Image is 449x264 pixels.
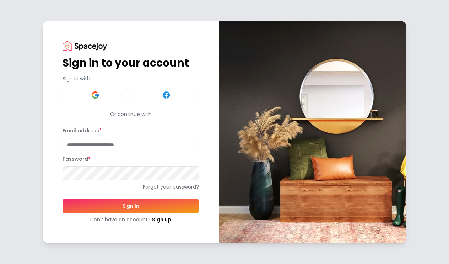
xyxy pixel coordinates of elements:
[63,199,199,213] button: Sign In
[63,127,102,134] label: Email address
[63,216,199,223] div: Don't have an account?
[63,41,107,51] img: Spacejoy Logo
[63,183,199,190] a: Forgot your password?
[107,111,155,118] span: Or continue with
[63,155,91,163] label: Password
[63,75,199,82] p: Sign in with
[152,216,171,223] a: Sign up
[63,57,199,69] h1: Sign in to your account
[219,21,406,243] img: banner
[162,91,171,99] img: Facebook signin
[91,91,99,99] img: Google signin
